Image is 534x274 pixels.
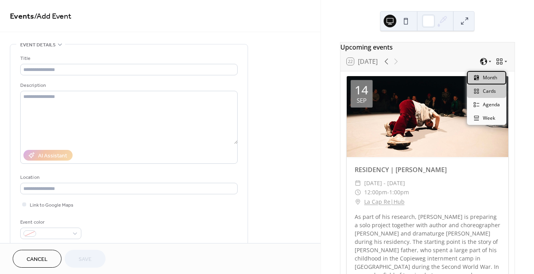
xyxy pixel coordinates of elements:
span: 12:00pm [364,188,387,197]
span: Week [483,115,495,122]
div: ​ [355,197,361,207]
div: RESIDENCY | [PERSON_NAME] [347,165,508,174]
span: Event details [20,41,56,49]
div: Event color [20,218,80,226]
div: Description [20,81,236,90]
div: Title [20,54,236,63]
span: Cards [483,88,496,95]
button: Cancel [13,250,61,268]
span: [DATE] - [DATE] [364,178,405,188]
a: La Cap Re|Hub [364,197,405,207]
span: Link to Google Maps [30,201,73,209]
span: Month [483,74,497,81]
div: 14 [355,84,368,96]
span: 1:00pm [389,188,409,197]
div: Sep [357,98,367,103]
div: Location [20,173,236,182]
span: Cancel [27,255,48,264]
span: Agenda [483,101,500,108]
div: ​ [355,188,361,197]
div: Upcoming events [340,42,515,52]
div: ​ [355,178,361,188]
span: / Add Event [34,9,71,24]
span: - [387,188,389,197]
a: Events [10,9,34,24]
